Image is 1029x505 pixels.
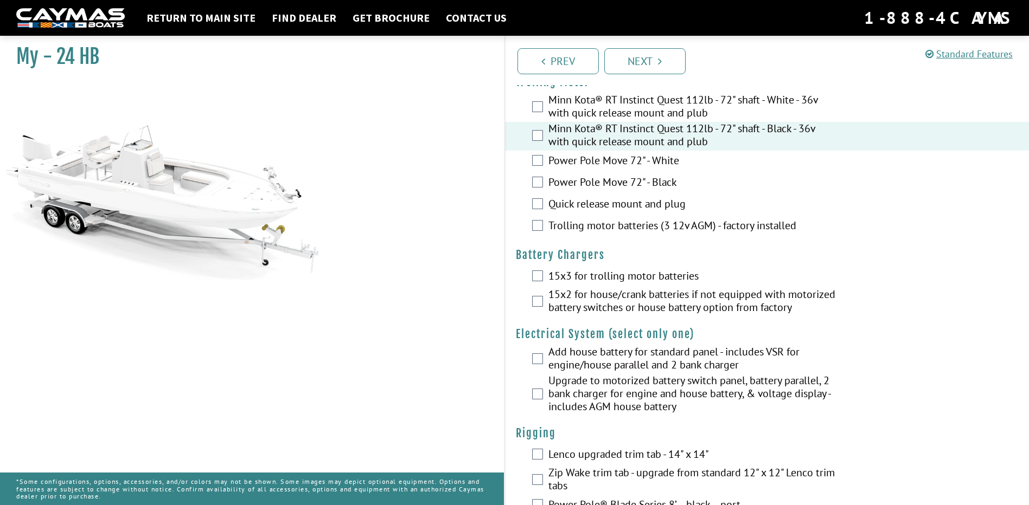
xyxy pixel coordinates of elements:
[548,374,837,416] label: Upgrade to motorized battery switch panel, battery parallel, 2 bank charger for engine and house ...
[548,176,837,191] label: Power Pole Move 72" - Black
[925,48,1013,60] a: Standard Features
[604,48,686,74] a: Next
[548,448,837,463] label: Lenco upgraded trim tab - 14" x 14"
[141,11,261,25] a: Return to main site
[516,426,1019,440] h4: Rigging
[548,269,837,285] label: 15x3 for trolling motor batteries
[16,472,488,505] p: *Some configurations, options, accessories, and/or colors may not be shown. Some images may depic...
[548,345,837,374] label: Add house battery for standard panel - includes VSR for engine/house parallel and 2 bank charger
[517,48,599,74] a: Prev
[440,11,512,25] a: Contact Us
[16,44,477,69] h1: My - 24 HB
[266,11,342,25] a: Find Dealer
[548,122,837,151] label: Minn Kota® RT Instinct Quest 112lb - 72" shaft - Black - 36v with quick release mount and plub
[548,197,837,213] label: Quick release mount and plug
[16,8,125,28] img: white-logo-c9c8dbefe5ff5ceceb0f0178aa75bf4bb51f6bca0971e226c86eb53dfe498488.png
[548,288,837,316] label: 15x2 for house/crank batteries if not equipped with motorized battery switches or house battery o...
[548,154,837,170] label: Power Pole Move 72" - White
[548,93,837,122] label: Minn Kota® RT Instinct Quest 112lb - 72" shaft - White - 36v with quick release mount and plub
[864,6,1013,30] div: 1-888-4CAYMAS
[548,219,837,235] label: Trolling motor batteries (3 12v AGM) - factory installed
[516,248,1019,262] h4: Battery Chargers
[548,466,837,495] label: Zip Wake trim tab - upgrade from standard 12" x 12" Lenco trim tabs
[516,327,1019,341] h4: Electrical System (select only one)
[347,11,435,25] a: Get Brochure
